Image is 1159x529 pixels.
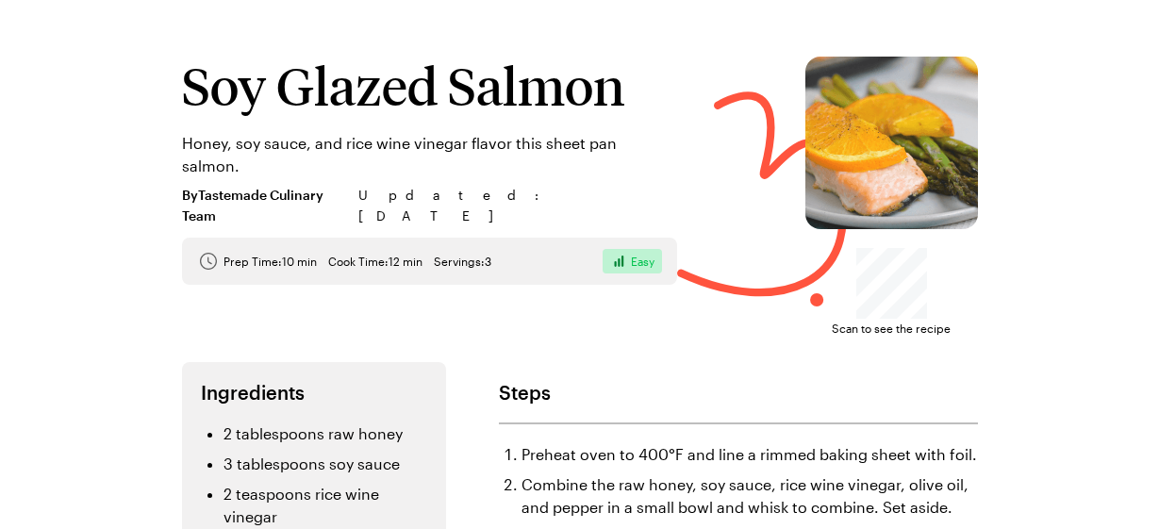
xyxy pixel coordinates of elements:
p: Honey, soy sauce, and rice wine vinegar flavor this sheet pan salmon. [182,132,677,177]
h1: Soy Glazed Salmon [182,57,677,113]
li: 2 teaspoons rice wine vinegar [224,483,427,528]
li: 3 tablespoons soy sauce [224,453,427,475]
h2: Steps [499,381,978,404]
h2: Ingredients [201,381,427,404]
span: Easy [631,254,654,269]
span: Servings: 3 [434,254,491,269]
li: Preheat oven to 400°F and line a rimmed baking sheet with foil. [522,443,978,466]
img: Soy Glazed Salmon [805,57,978,229]
span: Updated : [DATE] [358,185,677,226]
li: Combine the raw honey, soy sauce, rice wine vinegar, olive oil, and pepper in a small bowl and wh... [522,473,978,519]
span: Scan to see the recipe [832,319,951,338]
li: 2 tablespoons raw honey [224,422,427,445]
span: Prep Time: 10 min [224,254,317,269]
span: Cook Time: 12 min [328,254,422,269]
span: By Tastemade Culinary Team [182,185,347,226]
